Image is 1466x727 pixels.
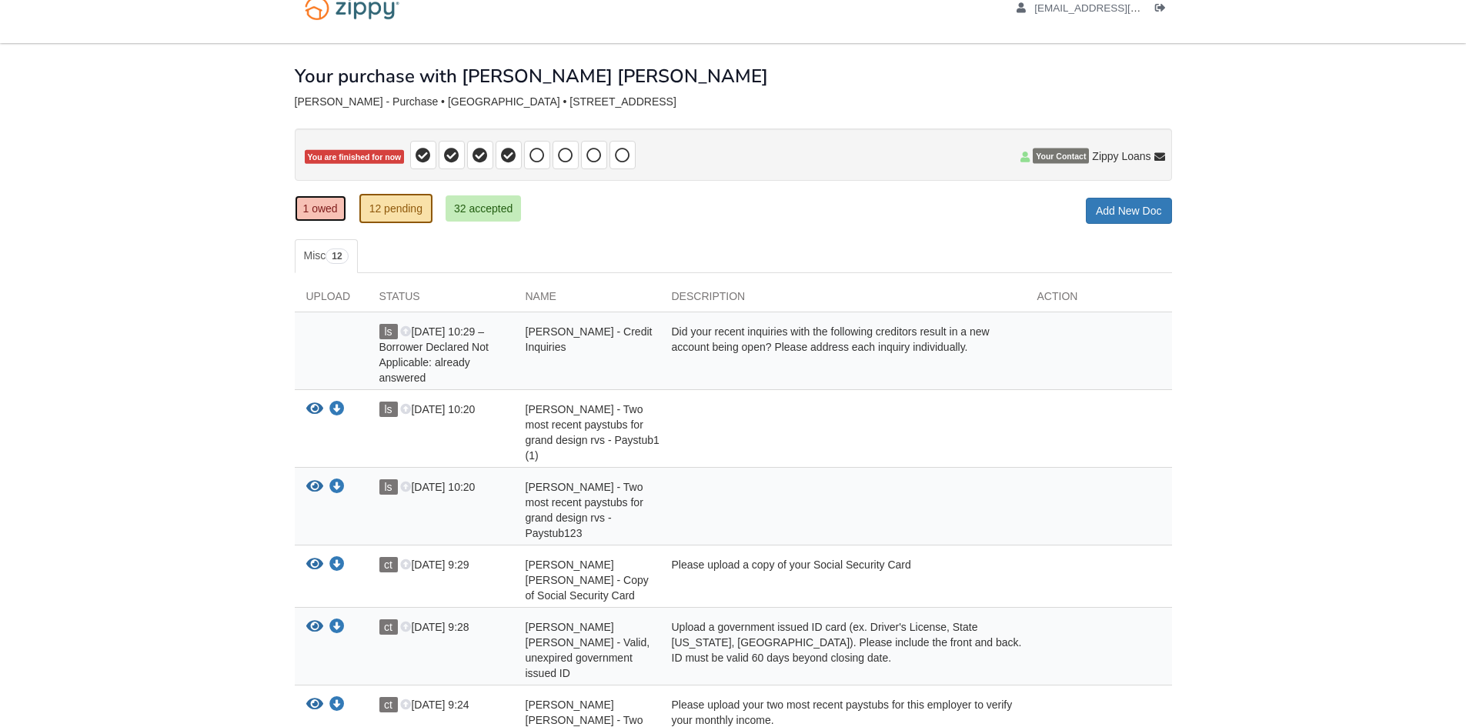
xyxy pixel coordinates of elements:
span: ls [379,402,398,417]
button: View claira tom - Two most recent paystubs for don pablos [306,697,323,713]
span: [DATE] 9:24 [400,699,469,711]
a: edit profile [1017,2,1211,18]
span: [DATE] 10:29 – Borrower Declared Not Applicable: already answered [379,325,489,384]
div: Upload a government issued ID card (ex. Driver's License, State [US_STATE], [GEOGRAPHIC_DATA]). P... [660,619,1026,681]
div: Action [1026,288,1172,312]
a: Add New Doc [1086,198,1172,224]
span: ct [379,557,398,572]
div: Did your recent inquiries with the following creditors result in a new account being open? Please... [660,324,1026,385]
span: Zippy Loans [1092,148,1150,164]
a: Log out [1155,2,1172,18]
span: [DATE] 9:29 [400,559,469,571]
span: [DATE] 10:20 [400,481,475,493]
div: Description [660,288,1026,312]
span: [DATE] 9:28 [400,621,469,633]
span: [PERSON_NAME] [PERSON_NAME] - Valid, unexpired government issued ID [526,621,650,679]
span: [DATE] 10:20 [400,403,475,415]
a: 12 pending [359,194,432,223]
a: Download claira tom - Two most recent paystubs for don pablos [329,699,345,712]
div: Status [368,288,514,312]
button: View claira tom - Copy of Social Security Card [306,557,323,573]
a: 32 accepted [446,195,521,222]
button: View logan swartz - Two most recent paystubs for grand design rvs - Paystub123 [306,479,323,495]
a: 1 owed [295,195,346,222]
h1: Your purchase with [PERSON_NAME] [PERSON_NAME] [295,66,768,86]
span: [PERSON_NAME] [PERSON_NAME] - Copy of Social Security Card [526,559,649,602]
div: [PERSON_NAME] - Purchase • [GEOGRAPHIC_DATA] • [STREET_ADDRESS] [295,95,1172,108]
a: Download claira tom - Valid, unexpired government issued ID [329,622,345,634]
span: 12 [326,248,348,264]
span: loganswartz217@gmail.com [1034,2,1211,14]
div: Please upload a copy of your Social Security Card [660,557,1026,603]
span: ls [379,479,398,495]
button: View logan swartz - Two most recent paystubs for grand design rvs - Paystub1 (1) [306,402,323,418]
span: [PERSON_NAME] - Credit Inquiries [526,325,653,353]
span: Your Contact [1033,148,1089,164]
a: Download claira tom - Copy of Social Security Card [329,559,345,572]
span: ct [379,619,398,635]
span: [PERSON_NAME] - Two most recent paystubs for grand design rvs - Paystub123 [526,481,643,539]
span: ct [379,697,398,712]
a: Download logan swartz - Two most recent paystubs for grand design rvs - Paystub1 (1) [329,404,345,416]
span: You are finished for now [305,150,405,165]
div: Upload [295,288,368,312]
span: ls [379,324,398,339]
a: Misc [295,239,358,273]
a: Download logan swartz - Two most recent paystubs for grand design rvs - Paystub123 [329,482,345,494]
span: [PERSON_NAME] - Two most recent paystubs for grand design rvs - Paystub1 (1) [526,403,660,462]
div: Name [514,288,660,312]
button: View claira tom - Valid, unexpired government issued ID [306,619,323,635]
